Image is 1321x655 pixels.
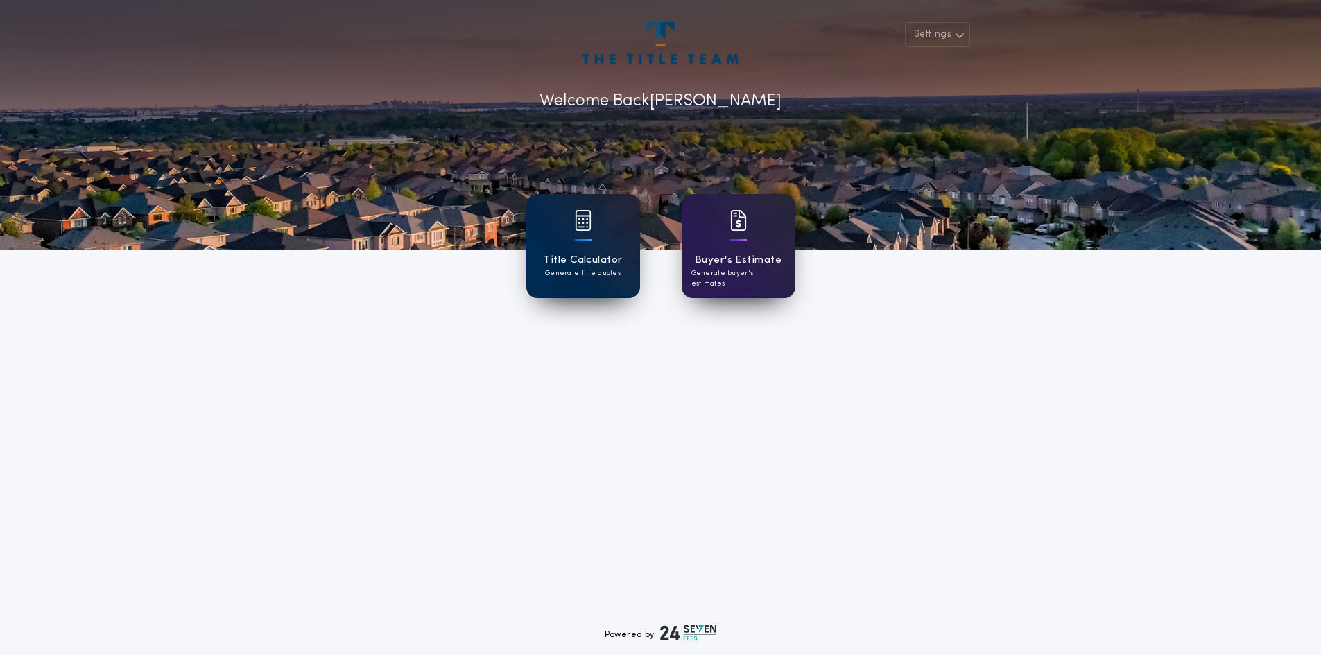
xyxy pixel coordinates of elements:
p: Generate buyer's estimates [691,268,786,289]
a: card iconBuyer's EstimateGenerate buyer's estimates [682,194,795,298]
h1: Title Calculator [543,252,622,268]
h1: Buyer's Estimate [695,252,782,268]
a: card iconTitle CalculatorGenerate title quotes [526,194,640,298]
button: Settings [905,22,970,47]
img: card icon [730,210,747,231]
img: card icon [575,210,592,231]
p: Generate title quotes [545,268,621,279]
img: logo [660,625,717,641]
img: account-logo [582,22,738,64]
div: Powered by [605,625,717,641]
p: Welcome Back [PERSON_NAME] [539,89,782,114]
